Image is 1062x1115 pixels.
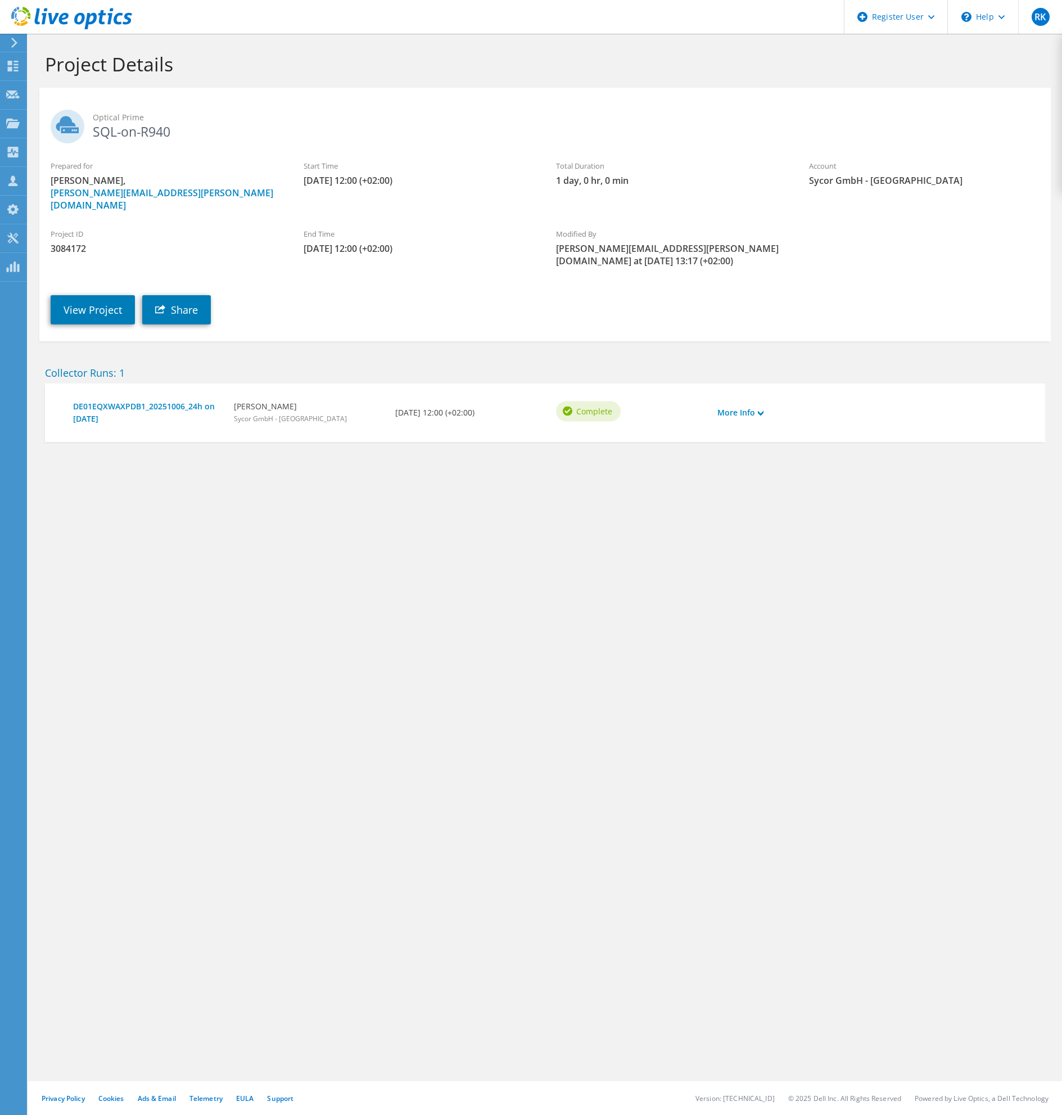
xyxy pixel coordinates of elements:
svg: \n [961,12,971,22]
label: Modified By [556,228,787,240]
span: 3084172 [51,242,281,255]
label: Total Duration [556,160,787,171]
span: [DATE] 12:00 (+02:00) [304,242,534,255]
span: 1 day, 0 hr, 0 min [556,174,787,187]
span: Optical Prime [93,111,1040,124]
label: Project ID [51,228,281,240]
label: Start Time [304,160,534,171]
span: [PERSON_NAME], [51,174,281,211]
label: Prepared for [51,160,281,171]
a: Telemetry [189,1094,223,1103]
a: More Info [717,407,763,419]
a: Ads & Email [138,1094,176,1103]
li: Powered by Live Optics, a Dell Technology [915,1094,1049,1103]
span: Sycor GmbH - [GEOGRAPHIC_DATA] [809,174,1040,187]
label: Account [809,160,1040,171]
a: View Project [51,295,135,324]
b: [PERSON_NAME] [234,400,347,413]
h2: SQL-on-R940 [51,110,1040,138]
a: Privacy Policy [42,1094,85,1103]
b: [DATE] 12:00 (+02:00) [395,407,474,419]
span: Sycor GmbH - [GEOGRAPHIC_DATA] [234,414,347,423]
a: DE01EQXWAXPDB1_20251006_24h on [DATE] [73,400,223,425]
a: Support [267,1094,293,1103]
a: EULA [236,1094,254,1103]
span: Complete [576,405,612,417]
a: Cookies [98,1094,124,1103]
li: Version: [TECHNICAL_ID] [695,1094,775,1103]
a: [PERSON_NAME][EMAIL_ADDRESS][PERSON_NAME][DOMAIN_NAME] [51,187,273,211]
label: End Time [304,228,534,240]
li: © 2025 Dell Inc. All Rights Reserved [788,1094,901,1103]
h1: Project Details [45,52,1040,76]
h2: Collector Runs: 1 [45,367,1045,379]
a: Share [142,295,211,324]
span: [DATE] 12:00 (+02:00) [304,174,534,187]
span: [PERSON_NAME][EMAIL_ADDRESS][PERSON_NAME][DOMAIN_NAME] at [DATE] 13:17 (+02:00) [556,242,787,267]
span: RK [1032,8,1050,26]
